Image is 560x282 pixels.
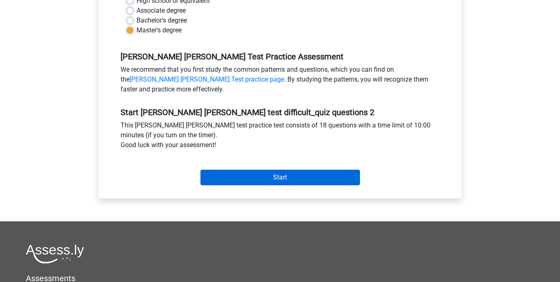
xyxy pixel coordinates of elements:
[137,25,182,35] label: Master's degree
[26,244,84,264] img: Assessly logo
[121,52,439,61] h5: [PERSON_NAME] [PERSON_NAME] Test Practice Assessment
[121,107,439,117] h5: Start [PERSON_NAME] [PERSON_NAME] test difficult_quiz questions 2
[137,6,186,16] label: Associate degree
[130,75,284,83] a: [PERSON_NAME] [PERSON_NAME] Test practice page
[200,170,360,185] input: Start
[114,121,446,153] div: This [PERSON_NAME] [PERSON_NAME] test practice test consists of 18 questions with a time limit of...
[137,16,187,25] label: Bachelor's degree
[114,65,446,98] div: We recommend that you first study the common patterns and questions, which you can find on the . ...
